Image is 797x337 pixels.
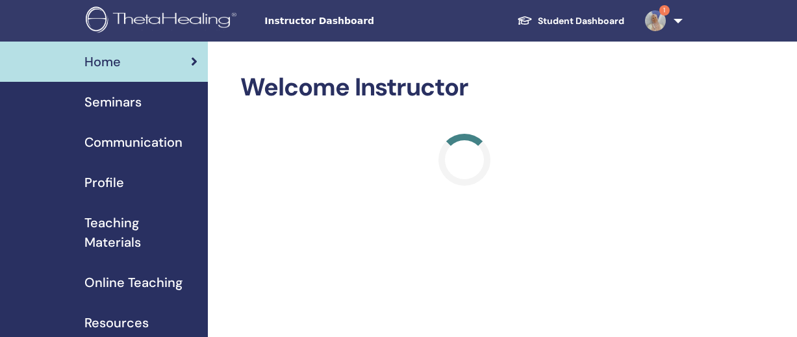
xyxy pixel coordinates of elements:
img: logo.png [86,6,241,36]
span: 1 [659,5,670,16]
span: Resources [84,313,149,332]
a: Student Dashboard [507,9,635,33]
span: Home [84,52,121,71]
span: Teaching Materials [84,213,197,252]
span: Seminars [84,92,142,112]
span: Communication [84,132,183,152]
span: Online Teaching [84,273,183,292]
span: Profile [84,173,124,192]
img: graduation-cap-white.svg [517,15,533,26]
img: default.jpg [645,10,666,31]
h2: Welcome Instructor [240,73,689,103]
span: Instructor Dashboard [264,14,459,28]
